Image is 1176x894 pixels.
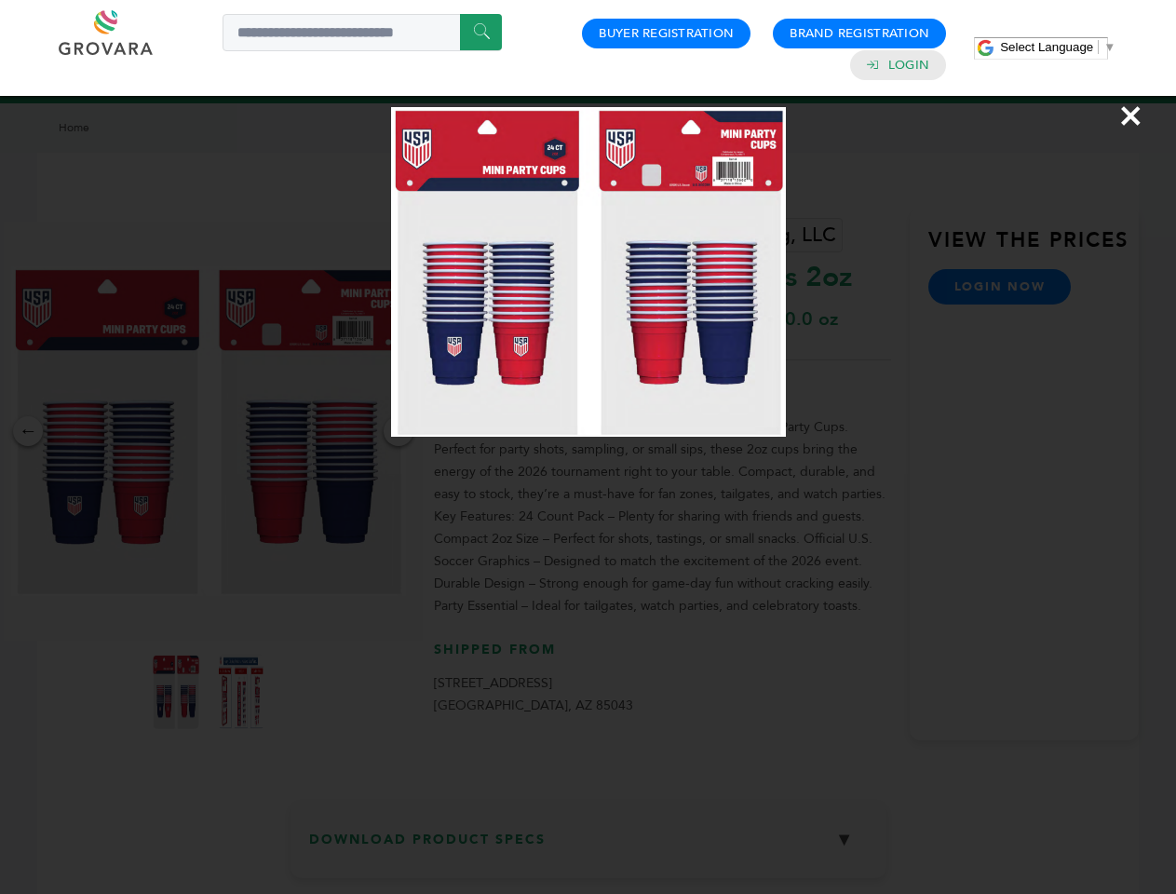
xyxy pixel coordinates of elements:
[1118,89,1143,142] span: ×
[888,57,929,74] a: Login
[790,25,929,42] a: Brand Registration
[223,14,502,51] input: Search a product or brand...
[1000,40,1115,54] a: Select Language​
[391,107,786,437] img: Image Preview
[1000,40,1093,54] span: Select Language
[1103,40,1115,54] span: ▼
[1098,40,1099,54] span: ​
[599,25,734,42] a: Buyer Registration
